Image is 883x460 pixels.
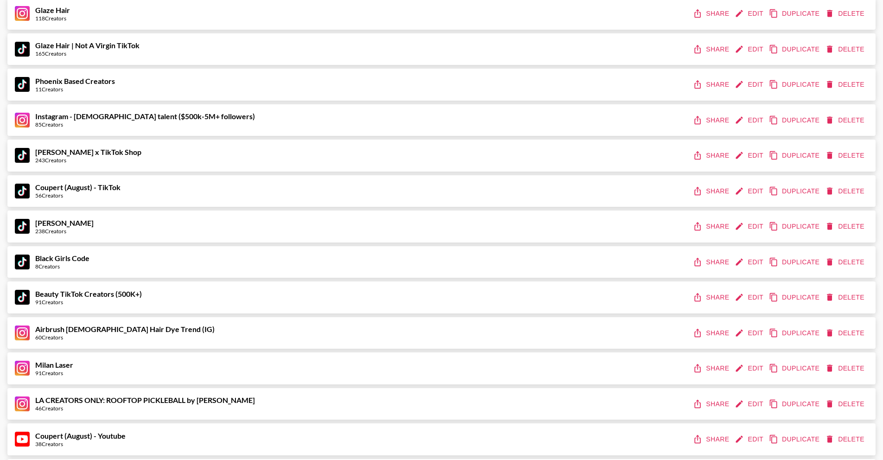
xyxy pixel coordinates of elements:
[35,396,255,404] strong: LA CREATORS ONLY: ROOFTOP PICKLEBALL by [PERSON_NAME]
[733,254,767,271] button: edit
[35,121,255,128] div: 85 Creators
[15,290,30,305] img: TikTok
[691,112,733,129] button: share
[691,5,733,22] button: share
[767,5,823,22] button: duplicate
[35,334,215,341] div: 60 Creators
[767,76,823,93] button: duplicate
[691,431,733,448] button: share
[35,254,89,262] strong: Black Girls Code
[691,325,733,342] button: share
[767,396,823,413] button: duplicate
[733,5,767,22] button: edit
[767,254,823,271] button: duplicate
[767,218,823,235] button: duplicate
[733,325,767,342] button: edit
[15,326,30,340] img: Instagram
[15,432,30,447] img: YouTube
[35,441,126,447] div: 38 Creators
[767,431,823,448] button: duplicate
[691,396,733,413] button: share
[767,147,823,164] button: duplicate
[15,77,30,92] img: TikTok
[35,50,140,57] div: 165 Creators
[15,219,30,234] img: TikTok
[767,325,823,342] button: duplicate
[15,184,30,198] img: TikTok
[35,86,115,93] div: 11 Creators
[15,6,30,21] img: Instagram
[35,218,94,227] strong: [PERSON_NAME]
[35,325,215,333] strong: Airbrush [DEMOGRAPHIC_DATA] Hair Dye Trend (IG)
[35,192,121,199] div: 56 Creators
[35,370,73,377] div: 91 Creators
[35,360,73,369] strong: Milan Laser
[823,112,868,129] button: delete
[733,183,767,200] button: edit
[35,183,121,192] strong: Coupert (August) - TikTok
[35,6,70,14] strong: Glaze Hair
[733,218,767,235] button: edit
[823,41,868,58] button: delete
[767,289,823,306] button: duplicate
[35,77,115,85] strong: Phoenix Based Creators
[691,218,733,235] button: share
[15,361,30,376] img: Instagram
[15,148,30,163] img: TikTok
[823,218,868,235] button: delete
[35,289,142,298] strong: Beauty TikTok Creators (500K+)
[767,41,823,58] button: duplicate
[691,147,733,164] button: share
[823,325,868,342] button: delete
[35,147,141,156] strong: [PERSON_NAME] x TikTok Shop
[15,396,30,411] img: Instagram
[767,183,823,200] button: duplicate
[767,360,823,377] button: duplicate
[823,183,868,200] button: delete
[35,263,89,270] div: 8 Creators
[823,289,868,306] button: delete
[35,112,255,121] strong: Instagram - [DEMOGRAPHIC_DATA] talent ($500k-5M+ followers)
[35,405,255,412] div: 46 Creators
[733,431,767,448] button: edit
[35,15,70,22] div: 118 Creators
[823,5,868,22] button: delete
[823,360,868,377] button: delete
[823,147,868,164] button: delete
[15,42,30,57] img: TikTok
[35,299,142,306] div: 91 Creators
[733,76,767,93] button: edit
[691,254,733,271] button: share
[691,76,733,93] button: share
[733,396,767,413] button: edit
[35,157,141,164] div: 243 Creators
[823,76,868,93] button: delete
[733,41,767,58] button: edit
[15,113,30,128] img: Instagram
[823,396,868,413] button: delete
[823,254,868,271] button: delete
[733,112,767,129] button: edit
[733,360,767,377] button: edit
[15,255,30,269] img: TikTok
[35,41,140,50] strong: Glaze Hair | Not A Virgin TikTok
[733,289,767,306] button: edit
[35,431,126,440] strong: Coupert (August) - Youtube
[691,183,733,200] button: share
[691,41,733,58] button: share
[767,112,823,129] button: duplicate
[691,289,733,306] button: share
[35,228,94,235] div: 238 Creators
[733,147,767,164] button: edit
[691,360,733,377] button: share
[823,431,868,448] button: delete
